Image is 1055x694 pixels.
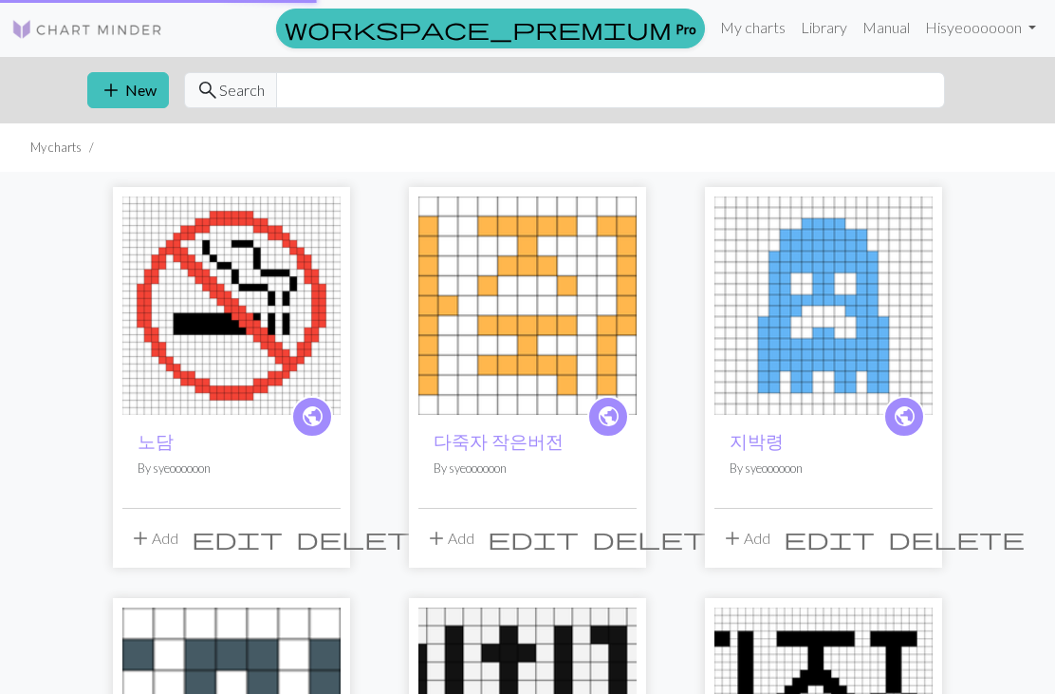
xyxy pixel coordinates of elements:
[301,398,324,436] i: public
[301,402,324,431] span: public
[138,430,174,452] a: 노담
[87,72,169,108] button: New
[713,9,793,47] a: My charts
[219,79,265,102] span: Search
[122,197,341,415] img: IMG_4377.jpeg
[418,197,637,415] img: 다죽자 작은버전
[138,460,325,478] p: By syeoooooon
[784,525,875,552] span: edit
[592,525,729,552] span: delete
[917,9,1044,47] a: Hisyeoooooon
[883,396,925,438] a: public
[185,520,289,556] button: Edit
[192,527,283,550] i: Edit
[122,520,185,556] button: Add
[285,15,672,42] span: workspace_premium
[296,525,433,552] span: delete
[855,9,917,47] a: Manual
[30,139,82,157] li: My charts
[481,520,585,556] button: Edit
[730,460,917,478] p: By syeoooooon
[585,520,735,556] button: Delete
[793,9,855,47] a: Library
[488,527,579,550] i: Edit
[714,520,777,556] button: Add
[289,520,439,556] button: Delete
[893,402,916,431] span: public
[730,430,784,452] a: 지박령
[291,396,333,438] a: public
[122,294,341,312] a: IMG_4377.jpeg
[434,460,621,478] p: By syeoooooon
[777,520,881,556] button: Edit
[893,398,916,436] i: public
[597,402,620,431] span: public
[587,396,629,438] a: public
[714,294,933,312] a: 지박령
[434,430,564,452] a: 다죽자 작은버전
[418,294,637,312] a: 다죽자 작은버전
[488,525,579,552] span: edit
[888,525,1025,552] span: delete
[425,525,448,552] span: add
[100,77,122,103] span: add
[784,527,875,550] i: Edit
[11,18,163,41] img: Logo
[192,525,283,552] span: edit
[129,525,152,552] span: add
[418,520,481,556] button: Add
[597,398,620,436] i: public
[721,525,744,552] span: add
[881,520,1031,556] button: Delete
[196,77,219,103] span: search
[276,9,705,48] a: Pro
[714,197,933,415] img: 지박령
